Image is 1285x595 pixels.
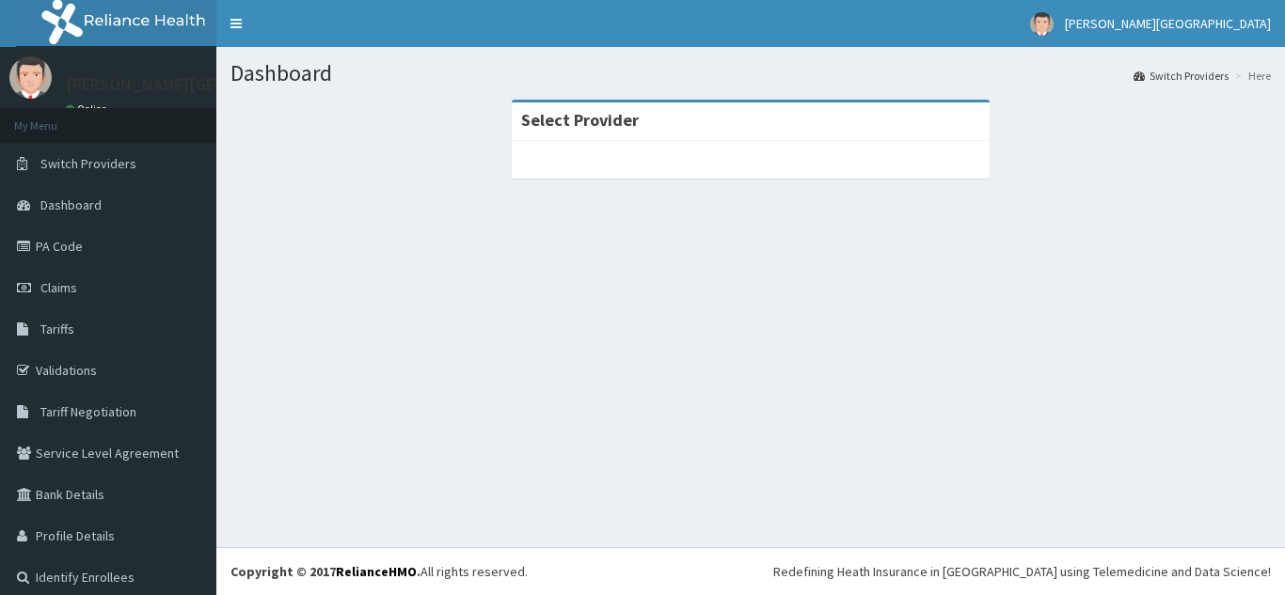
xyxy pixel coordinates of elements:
strong: Copyright © 2017 . [230,563,420,580]
h1: Dashboard [230,61,1271,86]
li: Here [1230,68,1271,84]
a: Switch Providers [1134,68,1229,84]
span: [PERSON_NAME][GEOGRAPHIC_DATA] [1065,15,1271,32]
a: Online [66,102,111,116]
a: RelianceHMO [336,563,417,580]
img: User Image [9,56,52,99]
span: Tariff Negotiation [40,403,136,420]
span: Dashboard [40,196,102,213]
span: Claims [40,279,77,296]
span: Tariffs [40,321,74,337]
p: [PERSON_NAME][GEOGRAPHIC_DATA] [66,76,344,93]
footer: All rights reserved. [216,547,1285,595]
strong: Select Provider [521,109,639,131]
img: User Image [1030,12,1054,36]
div: Redefining Heath Insurance in [GEOGRAPHIC_DATA] using Telemedicine and Data Science! [773,562,1271,581]
span: Switch Providers [40,155,136,172]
